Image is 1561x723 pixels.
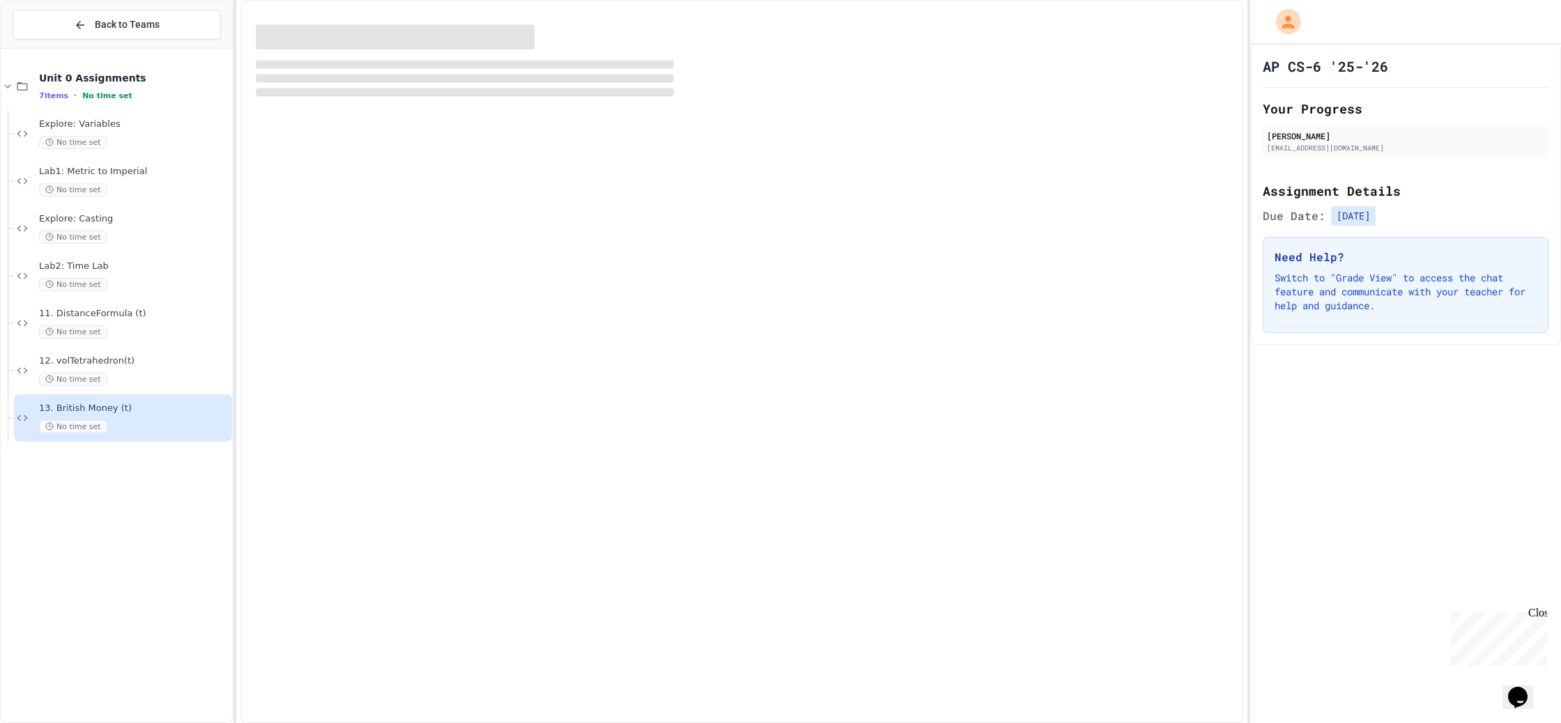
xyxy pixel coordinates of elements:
span: Explore: Casting [39,213,229,225]
span: No time set [82,91,132,100]
h3: Need Help? [1275,249,1537,265]
span: 12. volTetrahedron(t) [39,355,229,367]
span: • [74,90,77,101]
span: 7 items [39,91,68,100]
span: No time set [39,278,107,291]
h2: Assignment Details [1263,181,1548,201]
iframe: chat widget [1502,667,1547,709]
span: [DATE] [1331,206,1376,226]
span: Back to Teams [95,17,160,32]
span: No time set [39,231,107,244]
span: 13. British Money (t) [39,403,229,414]
h2: Your Progress [1263,99,1548,118]
span: No time set [39,373,107,386]
span: 11. DistanceFormula (t) [39,308,229,320]
span: Lab2: Time Lab [39,261,229,272]
span: Lab1: Metric to Imperial [39,166,229,178]
div: Chat with us now!Close [6,6,96,88]
h1: AP CS-6 '25-'26 [1263,56,1388,76]
div: My Account [1261,6,1305,38]
span: No time set [39,420,107,433]
span: Explore: Variables [39,118,229,130]
div: [EMAIL_ADDRESS][DOMAIN_NAME] [1267,143,1544,153]
iframe: chat widget [1445,607,1547,666]
span: No time set [39,136,107,149]
p: Switch to "Grade View" to access the chat feature and communicate with your teacher for help and ... [1275,271,1537,313]
div: [PERSON_NAME] [1267,130,1544,142]
span: No time set [39,183,107,196]
span: Due Date: [1263,208,1325,224]
span: No time set [39,325,107,339]
span: Unit 0 Assignments [39,72,229,84]
button: Back to Teams [13,10,221,40]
